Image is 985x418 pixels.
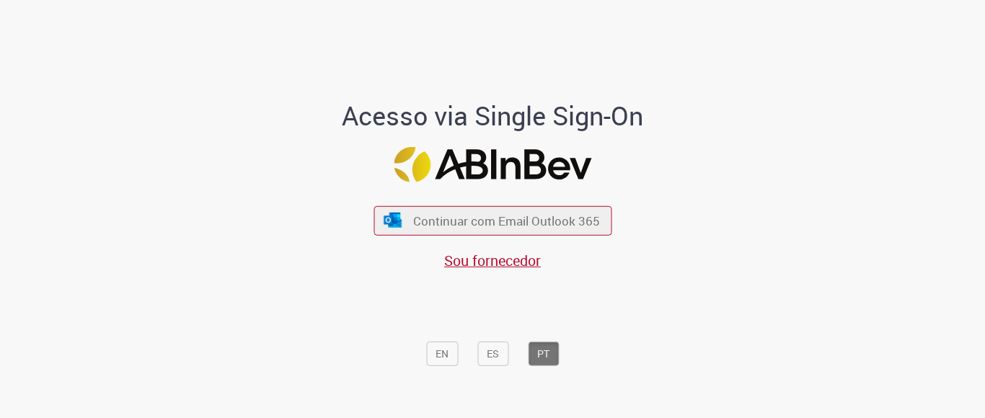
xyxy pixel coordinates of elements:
a: Sou fornecedor [444,251,541,270]
button: EN [426,342,458,366]
img: ícone Azure/Microsoft 360 [383,213,403,228]
button: PT [528,342,559,366]
img: Logo ABInBev [394,147,591,182]
h1: Acesso via Single Sign-On [293,101,693,130]
span: Continuar com Email Outlook 365 [413,213,600,229]
button: ícone Azure/Microsoft 360 Continuar com Email Outlook 365 [374,206,611,236]
button: ES [477,342,508,366]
